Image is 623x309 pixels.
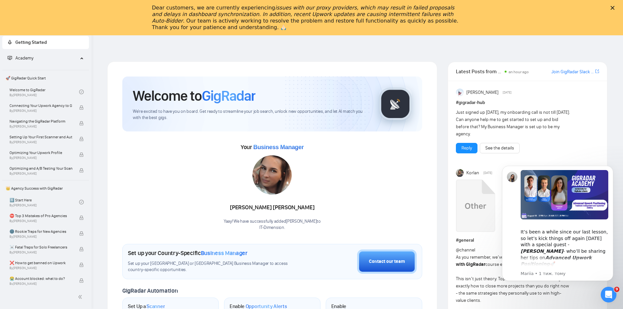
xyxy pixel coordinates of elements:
[79,121,84,126] span: lock
[9,228,72,235] span: 🌚 Rookie Traps for New Agencies
[9,213,72,219] span: ⛔ Top 3 Mistakes of Pro Agencies
[466,89,498,96] span: [PERSON_NAME]
[9,140,72,144] span: By [PERSON_NAME]
[152,5,455,24] i: issues with our proxy providers, which may result in failed proposals and delays in dashboard syn...
[3,182,88,195] span: 👑 Agency Success with GigRadar
[79,137,84,141] span: lock
[9,134,72,140] span: Setting Up Your First Scanner and Auto-Bidder
[133,87,255,105] h1: Welcome to
[79,168,84,173] span: lock
[9,156,72,160] span: By [PERSON_NAME]
[9,172,72,176] span: By [PERSON_NAME]
[79,247,84,251] span: lock
[2,36,89,49] li: Getting Started
[201,249,248,257] span: Business Manager
[79,278,84,283] span: lock
[601,287,616,302] iframe: Intercom live chat
[9,109,72,113] span: By [PERSON_NAME]
[456,99,599,106] h1: # gigradar-hub
[9,118,72,125] span: Navigating the GigRadar Platform
[9,235,72,239] span: By [PERSON_NAME]
[9,282,72,286] span: By [PERSON_NAME]
[456,109,571,138] div: Just signed up [DATE], my onboarding call is not till [DATE]. Can anyone help me to get started t...
[133,109,369,121] span: We're excited to have you on board. Get ready to streamline your job search, unlock new opportuni...
[503,90,511,95] span: [DATE]
[595,68,599,75] a: export
[595,69,599,74] span: export
[224,202,321,213] div: [PERSON_NAME] [PERSON_NAME]
[461,145,472,152] a: Reply
[241,144,304,151] span: Your
[9,149,72,156] span: Optimizing Your Upwork Profile
[122,287,178,294] span: GigRadar Automation
[9,219,72,223] span: By [PERSON_NAME]
[611,6,617,10] div: Закрити
[9,266,72,270] span: By [PERSON_NAME]
[128,249,248,257] h1: Set up your Country-Specific
[224,218,321,231] div: Yaay! We have successfully added [PERSON_NAME] to
[456,89,464,96] img: Anisuzzaman Khan
[253,144,303,150] span: Business Manager
[79,105,84,110] span: lock
[456,237,599,244] h1: # general
[9,125,72,129] span: By [PERSON_NAME]
[551,68,594,76] a: Join GigRadar Slack Community
[15,55,33,61] span: Academy
[8,40,12,44] span: rocket
[9,260,72,266] span: ❌ How to get banned on Upwork
[492,156,623,291] iframe: Intercom notifications повідомлення
[357,249,417,274] button: Contact our team
[369,258,405,265] div: Contact our team
[79,215,84,220] span: lock
[78,294,84,300] span: double-left
[9,275,72,282] span: 😭 Account blocked: what to do?
[252,155,292,195] img: 1687292944514-17.jpg
[485,145,514,152] a: See the details
[9,244,72,250] span: ☠️ Fatal Traps for Solo Freelancers
[3,72,88,85] span: 🚀 GigRadar Quick Start
[379,88,412,120] img: gigradar-logo.png
[9,85,79,99] a: Welcome to GigRadarBy[PERSON_NAME]
[152,5,461,31] div: Dear customers, we are currently experiencing . Our team is actively working to resolve the probl...
[456,247,475,253] span: @channel
[9,102,72,109] span: Connecting Your Upwork Agency to GigRadar
[9,195,79,209] a: 1️⃣ Start HereBy[PERSON_NAME]
[456,180,495,234] a: Upwork Success with GigRadar.mp4
[8,55,33,61] span: Academy
[456,67,503,76] span: Latest Posts from the GigRadar Community
[9,250,72,254] span: By [PERSON_NAME]
[456,169,464,177] img: Korlan
[79,231,84,236] span: lock
[128,261,301,273] span: Set up your [GEOGRAPHIC_DATA] or [GEOGRAPHIC_DATA] Business Manager to access country-specific op...
[614,287,619,292] span: 9
[8,56,12,60] span: fund-projection-screen
[79,152,84,157] span: lock
[480,143,520,153] button: See the details
[9,165,72,172] span: Optimizing and A/B Testing Your Scanner for Better Results
[466,169,479,177] span: Korlan
[483,170,492,176] span: [DATE]
[15,40,47,45] span: Getting Started
[79,263,84,267] span: lock
[456,143,477,153] button: Reply
[202,87,255,105] span: GigRadar
[79,200,84,204] span: check-circle
[79,90,84,94] span: check-circle
[509,70,529,74] span: an hour ago
[224,225,321,231] p: IT-Dimension .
